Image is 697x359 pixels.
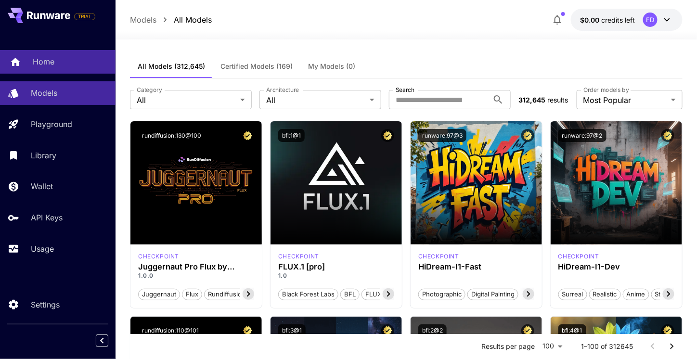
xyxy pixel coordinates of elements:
p: Playground [31,118,72,130]
label: Order models by [583,86,629,94]
span: Anime [623,290,649,299]
p: Models [31,87,57,99]
p: checkpoint [278,252,319,261]
span: Stylized [652,290,682,299]
button: Certified Model – Vetted for best performance and includes a commercial license. [381,129,394,142]
p: checkpoint [418,252,459,261]
span: 312,645 [518,96,545,104]
span: $0.00 [581,16,602,24]
button: Anime [623,288,649,300]
label: Category [137,86,162,94]
button: Collapse sidebar [96,334,108,347]
span: All [266,94,366,106]
button: bfl:3@1 [278,324,306,337]
p: 1.0 [278,271,394,280]
button: Realistic [589,288,621,300]
button: BFL [340,288,360,300]
div: 100 [539,339,566,353]
button: Certified Model – Vetted for best performance and includes a commercial license. [661,324,674,337]
span: credits left [602,16,635,24]
button: juggernaut [138,288,180,300]
span: Digital Painting [468,290,518,299]
button: flux [182,288,202,300]
p: Settings [31,299,60,310]
p: 1.0.0 [138,271,254,280]
span: All [137,94,236,106]
p: checkpoint [138,252,179,261]
span: Realistic [590,290,620,299]
h3: Juggernaut Pro Flux by RunDiffusion [138,262,254,271]
button: rundiffusion [204,288,249,300]
button: bfl:4@1 [558,324,586,337]
h3: HiDream-I1-Fast [418,262,534,271]
span: All Models (312,645) [138,62,205,71]
label: Search [396,86,414,94]
span: Photographic [419,290,465,299]
button: Black Forest Labs [278,288,338,300]
span: flux [182,290,202,299]
p: checkpoint [558,252,599,261]
p: Library [31,150,56,161]
span: rundiffusion [205,290,249,299]
div: $0.00 [581,15,635,25]
h3: FLUX.1 [pro] [278,262,394,271]
button: FLUX.1 [pro] [361,288,406,300]
button: Certified Model – Vetted for best performance and includes a commercial license. [241,129,254,142]
button: Go to next page [662,337,682,356]
button: Digital Painting [467,288,518,300]
h3: HiDream-I1-Dev [558,262,674,271]
button: Certified Model – Vetted for best performance and includes a commercial license. [241,324,254,337]
div: Collapse sidebar [103,332,116,349]
div: fluxpro [278,252,319,261]
span: TRIAL [75,13,95,20]
p: Usage [31,243,54,255]
span: Black Forest Labs [279,290,338,299]
span: Surreal [559,290,587,299]
span: Add your payment card to enable full platform functionality. [74,11,95,22]
button: runware:97@3 [418,129,466,142]
button: Certified Model – Vetted for best performance and includes a commercial license. [381,324,394,337]
p: API Keys [31,212,63,223]
button: rundiffusion:130@100 [138,129,205,142]
span: juggernaut [139,290,180,299]
p: Home [33,56,54,67]
button: bfl:2@2 [418,324,447,337]
a: All Models [174,14,212,26]
button: $0.00FD [571,9,683,31]
div: HiDream Dev [558,252,599,261]
button: Certified Model – Vetted for best performance and includes a commercial license. [521,129,534,142]
p: Wallet [31,180,53,192]
p: Results per page [482,342,535,351]
p: 1–100 of 312645 [581,342,633,351]
button: Certified Model – Vetted for best performance and includes a commercial license. [661,129,674,142]
button: Stylized [651,288,682,300]
span: Most Popular [583,94,667,106]
label: Architecture [266,86,299,94]
div: HiDream Fast [418,252,459,261]
div: FLUX.1 D [138,252,179,261]
span: FLUX.1 [pro] [362,290,406,299]
a: Models [130,14,156,26]
span: results [547,96,568,104]
button: Photographic [418,288,465,300]
button: bfl:1@1 [278,129,305,142]
button: runware:97@2 [558,129,607,142]
button: Certified Model – Vetted for best performance and includes a commercial license. [521,324,534,337]
nav: breadcrumb [130,14,212,26]
span: Certified Models (169) [220,62,293,71]
button: rundiffusion:110@101 [138,324,203,337]
span: My Models (0) [308,62,355,71]
div: FD [643,13,658,27]
button: Surreal [558,288,587,300]
span: BFL [341,290,359,299]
